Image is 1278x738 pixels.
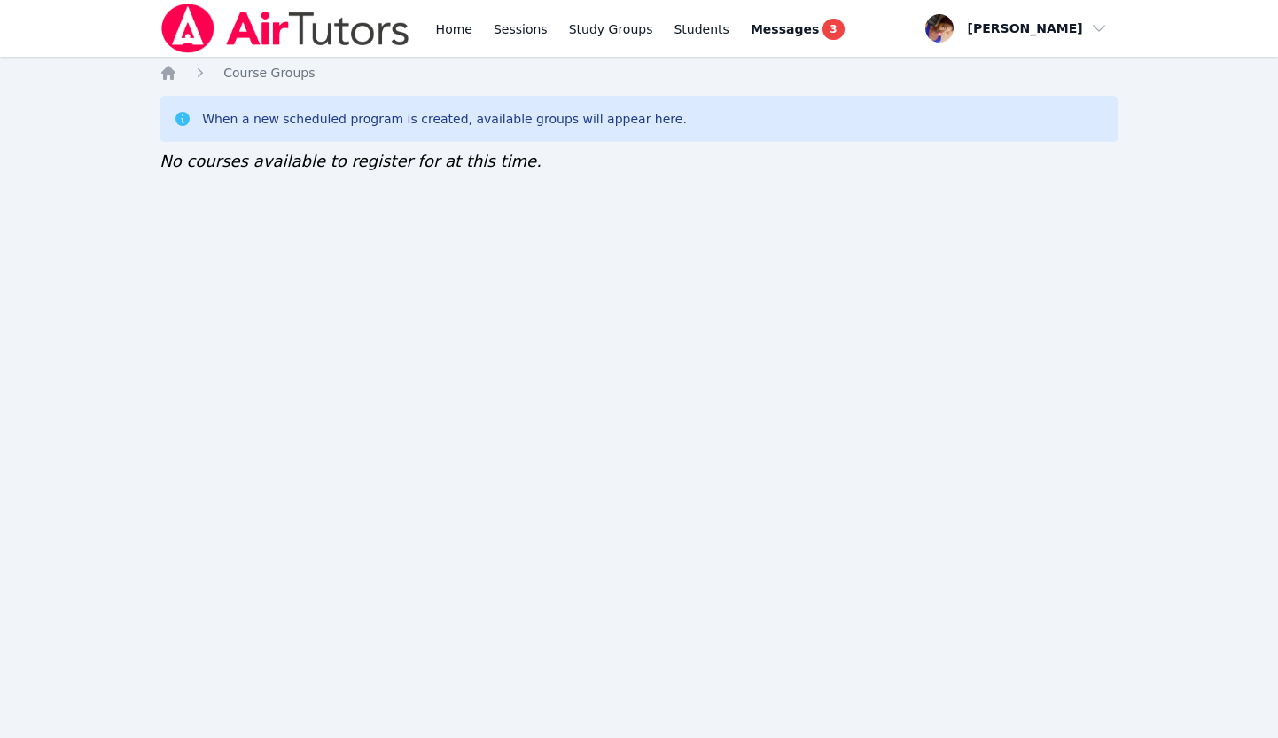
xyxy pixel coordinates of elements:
span: Course Groups [223,66,315,80]
img: Air Tutors [160,4,410,53]
a: Course Groups [223,64,315,82]
span: No courses available to register for at this time. [160,152,542,170]
span: 3 [822,19,844,40]
div: When a new scheduled program is created, available groups will appear here. [202,110,687,128]
nav: Breadcrumb [160,64,1118,82]
span: Messages [751,20,819,38]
